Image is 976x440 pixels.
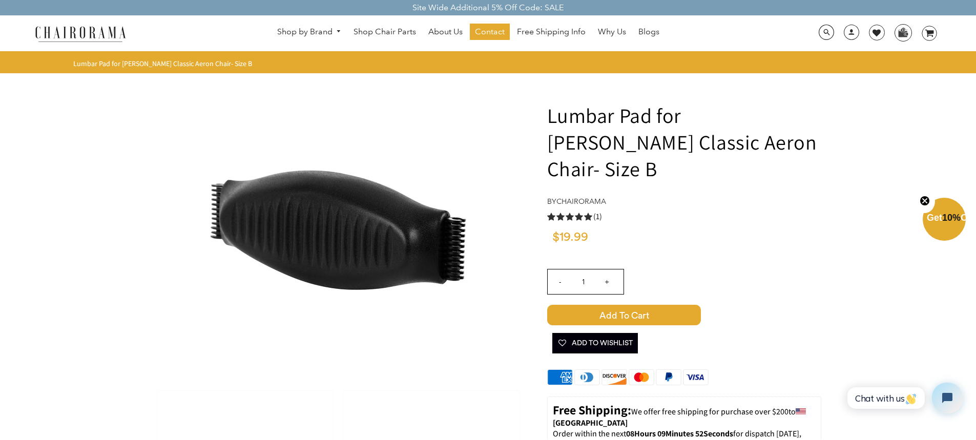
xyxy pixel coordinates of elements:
[73,59,252,68] span: Lumbar Pad for [PERSON_NAME] Classic Aeron Chair- Size B
[475,27,505,37] span: Contact
[553,402,816,429] p: to
[175,24,761,43] nav: DesktopNavigation
[29,25,132,43] img: chairorama
[354,27,416,37] span: Shop Chair Parts
[557,333,633,353] span: Add To Wishlist
[73,59,256,68] nav: breadcrumbs
[553,402,631,418] strong: Free Shipping:
[927,213,974,223] span: Get Off
[423,24,468,40] a: About Us
[547,211,821,222] a: 5.0 rating (1 votes)
[942,213,961,223] span: 10%
[915,190,935,213] button: Close teaser
[593,212,602,222] span: (1)
[348,24,421,40] a: Shop Chair Parts
[556,197,606,206] a: chairorama
[595,269,619,294] input: +
[512,24,591,40] a: Free Shipping Info
[517,27,586,37] span: Free Shipping Info
[593,24,631,40] a: Why Us
[626,428,733,439] span: 08Hours 09Minutes 52Seconds
[552,231,588,243] span: $19.99
[631,406,788,417] span: We offer free shipping for purchase over $200
[638,27,659,37] span: Blogs
[547,102,821,182] h1: Lumbar Pad for [PERSON_NAME] Classic Aeron Chair- Size B
[548,269,572,294] input: -
[552,333,638,353] button: Add To Wishlist
[553,417,628,428] strong: [GEOGRAPHIC_DATA]
[470,24,510,40] a: Contact
[547,305,701,325] span: Add to Cart
[923,199,966,242] div: Get10%OffClose teaser
[184,76,492,384] img: DSC_0774_grande.jpg
[836,374,971,422] iframe: Tidio Chat
[895,25,911,40] img: WhatsApp_Image_2024-07-12_at_16.23.01.webp
[547,305,821,325] button: Add to Cart
[272,24,347,40] a: Shop by Brand
[598,27,626,37] span: Why Us
[428,27,463,37] span: About Us
[547,197,821,206] h4: by
[633,24,664,40] a: Blogs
